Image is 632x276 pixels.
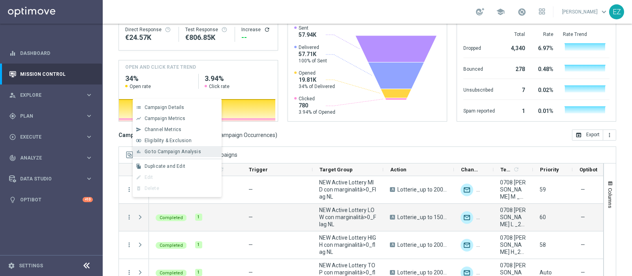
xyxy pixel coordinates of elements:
[145,149,201,154] span: Go to Campaign Analysis
[461,167,480,173] span: Channel
[9,176,93,182] button: Data Studio keyboard_arrow_right
[160,243,183,248] span: Completed
[248,242,253,248] span: —
[461,184,473,196] img: Optimail
[160,215,183,220] span: Completed
[397,241,447,248] span: Lotterie_up to 20000 Sisal Points
[9,92,93,98] button: person_search Explore keyboard_arrow_right
[195,269,202,276] div: 1
[9,196,16,203] i: lightbulb
[9,50,16,57] i: equalizer
[540,167,559,173] span: Priority
[119,204,149,231] div: Press SPACE to deselect this row.
[397,269,447,276] span: Lotterie_up to 20000 Sisal Points
[249,167,268,173] span: Trigger
[9,133,16,141] i: play_circle_outline
[390,215,395,220] span: A
[581,241,585,248] span: —
[463,104,495,116] div: Spam reported
[145,105,184,110] span: Campaign Details
[160,270,183,276] span: Completed
[83,197,93,202] div: +10
[145,138,192,143] span: Eligibility & Exclusion
[504,31,525,38] div: Total
[85,154,93,161] i: keyboard_arrow_right
[130,83,151,90] span: Open rate
[248,186,253,193] span: —
[9,64,93,84] div: Mission Control
[603,130,616,141] button: more_vert
[609,4,624,19] div: EZ
[9,175,85,182] div: Data Studio
[19,263,43,268] a: Settings
[119,176,149,204] div: Press SPACE to select this row.
[125,74,192,83] h2: 34%
[126,241,133,248] i: more_vert
[476,184,489,196] img: Other
[8,262,15,269] i: settings
[9,155,93,161] div: track_changes Analyze keyboard_arrow_right
[264,26,270,33] button: refresh
[9,71,93,77] button: Mission Control
[136,149,141,154] i: bar_chart
[390,270,395,275] span: A
[9,92,85,99] div: Explore
[461,211,473,224] img: Optimail
[195,241,202,248] div: 1
[20,156,85,160] span: Analyze
[581,214,585,221] span: —
[500,179,526,200] span: 0708 SUMMERLOT M _2025_08_07
[504,62,525,75] div: 278
[133,161,222,172] button: file_copy Duplicate and Edit
[241,26,271,33] div: Increase
[581,269,585,276] span: —
[20,43,93,64] a: Dashboard
[136,116,141,121] i: show_chart
[9,113,93,119] div: gps_fixed Plan keyboard_arrow_right
[319,234,376,255] span: NEW Active Lottery HIGH con marginalità>0_flag NL
[572,131,616,138] multiple-options-button: Export to CSV
[299,109,335,115] span: 3.94% of Opened
[461,239,473,252] img: Optimail
[581,186,585,193] span: —
[126,186,133,193] button: more_vert
[463,83,495,96] div: Unsubscribed
[390,187,395,192] span: A
[299,70,335,76] span: Opened
[9,113,16,120] i: gps_fixed
[500,167,512,173] span: Templates
[540,214,546,220] span: 60
[20,64,93,84] a: Mission Control
[579,167,597,173] span: Optibot
[136,163,141,169] i: file_copy
[476,239,489,252] div: Other
[136,138,141,143] i: join_inner
[20,135,85,139] span: Execute
[9,154,85,161] div: Analyze
[248,214,253,220] span: —
[85,112,93,120] i: keyboard_arrow_right
[534,104,553,116] div: 0.01%
[241,33,271,42] div: --
[126,214,133,221] button: more_vert
[397,186,447,193] span: Lotterie_up to 20000 Sisal Points
[513,166,519,173] i: refresh
[496,8,505,16] span: school
[299,76,335,83] span: 19.81K
[299,58,327,64] span: 100% of Sent
[9,134,93,140] button: play_circle_outline Execute keyboard_arrow_right
[500,207,526,228] span: 0708 SUMMERLOT L _2025_08_07
[145,116,186,121] span: Campaign Metrics
[9,197,93,203] button: lightbulb Optibot +10
[248,269,253,276] span: —
[299,102,335,109] span: 780
[136,127,141,132] i: send
[9,43,93,64] div: Dashboard
[205,74,271,83] h2: 3.94%
[299,44,327,51] span: Delivered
